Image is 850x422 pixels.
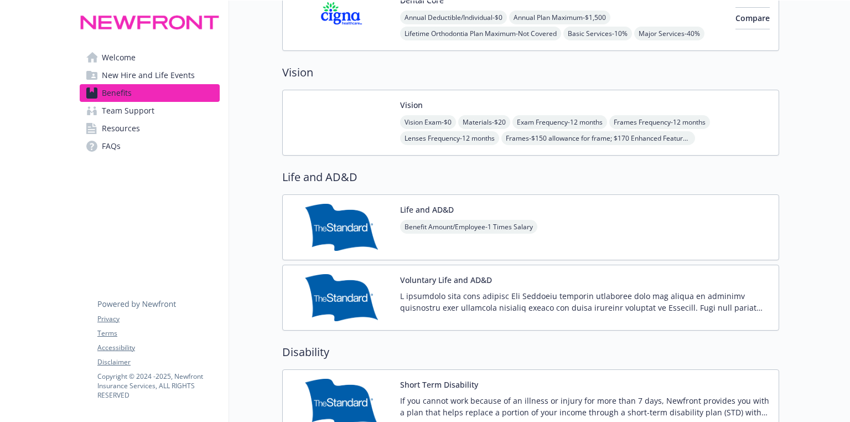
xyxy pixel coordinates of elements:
a: Privacy [97,314,219,324]
span: Resources [102,120,140,137]
a: Benefits [80,84,220,102]
a: Resources [80,120,220,137]
span: FAQs [102,137,121,155]
span: Exam Frequency - 12 months [512,115,607,129]
button: Short Term Disability [400,379,478,390]
button: Life and AD&D [400,204,454,215]
a: Terms [97,328,219,338]
span: Benefits [102,84,132,102]
span: Lifetime Orthodontia Plan Maximum - Not Covered [400,27,561,40]
a: New Hire and Life Events [80,66,220,84]
p: If you cannot work because of an illness or injury for more than 7 days, Newfront provides you wi... [400,395,770,418]
span: Welcome [102,49,136,66]
h2: Life and AD&D [282,169,779,186]
span: Major Services - 40% [634,27,704,40]
span: Vision Exam - $0 [400,115,456,129]
span: Materials - $20 [458,115,510,129]
a: FAQs [80,137,220,155]
span: New Hire and Life Events [102,66,195,84]
p: L ipsumdolo sita cons adipisc Eli Seddoeiu temporin utlaboree dolo mag aliqua en adminimv quisnos... [400,290,770,313]
span: Team Support [102,102,154,120]
h2: Vision [282,64,779,81]
span: Frames Frequency - 12 months [609,115,710,129]
a: Disclaimer [97,357,219,367]
span: Lenses Frequency - 12 months [400,131,499,145]
a: Team Support [80,102,220,120]
span: Frames - $150 allowance for frame; $170 Enhanced Featured Frame Brands allowance; 20% savings on ... [501,131,695,145]
button: Voluntary Life and AD&D [400,274,492,286]
span: Compare [735,13,770,23]
span: Basic Services - 10% [563,27,632,40]
a: Accessibility [97,343,219,353]
button: Vision [400,99,423,111]
h2: Disability [282,344,779,361]
span: Annual Plan Maximum - $1,500 [509,11,610,24]
a: Welcome [80,49,220,66]
span: Benefit Amount/Employee - 1 Times Salary [400,220,537,234]
img: Standard Insurance Company carrier logo [292,204,391,251]
img: Vision Service Plan carrier logo [292,99,391,146]
button: Compare [735,7,770,29]
img: Standard Insurance Company carrier logo [292,274,391,321]
p: Copyright © 2024 - 2025 , Newfront Insurance Services, ALL RIGHTS RESERVED [97,372,219,400]
span: Annual Deductible/Individual - $0 [400,11,507,24]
